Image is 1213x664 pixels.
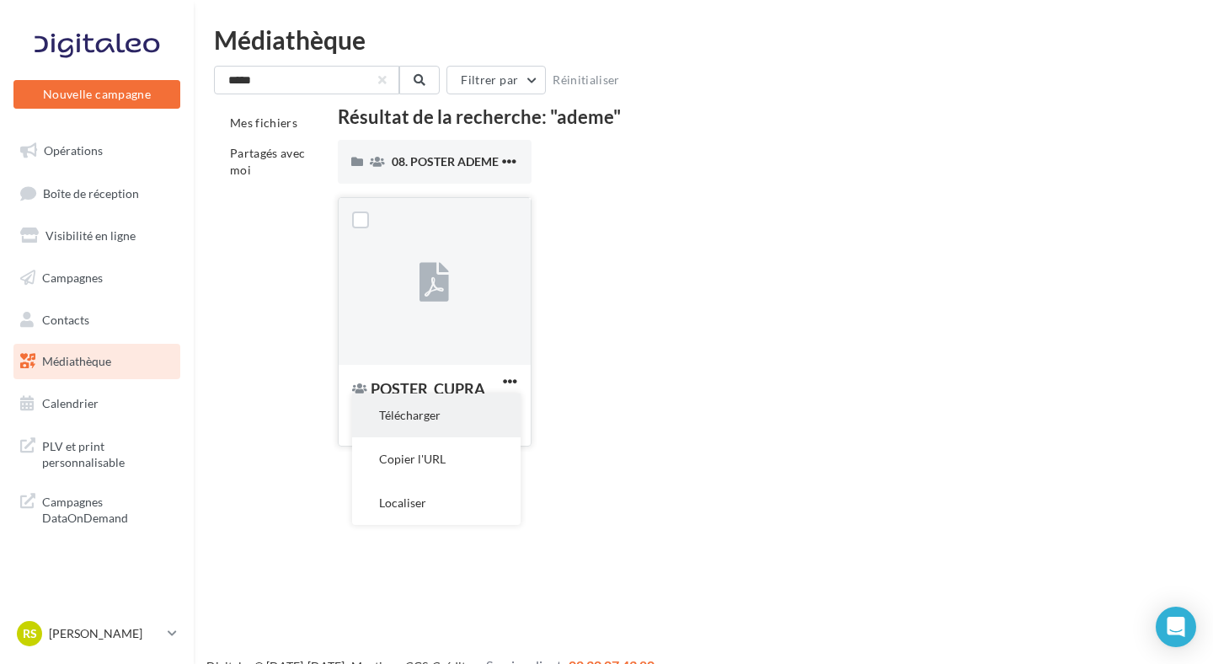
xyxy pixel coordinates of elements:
[45,228,136,243] span: Visibilité en ligne
[42,396,99,410] span: Calendrier
[10,303,184,338] a: Contacts
[13,618,180,650] a: RS [PERSON_NAME]
[546,70,627,90] button: Réinitialiser
[42,435,174,471] span: PLV et print personnalisable
[10,218,184,254] a: Visibilité en ligne
[392,154,499,169] span: 08. POSTER ADEME
[352,379,491,418] span: POSTER_CUPRA_ADEME_1200x800_E5_HD
[352,437,521,481] button: Copier l'URL
[1156,607,1196,647] div: Open Intercom Messenger
[10,484,184,533] a: Campagnes DataOnDemand
[49,625,161,642] p: [PERSON_NAME]
[10,260,184,296] a: Campagnes
[230,115,297,130] span: Mes fichiers
[23,625,37,642] span: RS
[352,481,521,525] button: Localiser
[10,175,184,212] a: Boîte de réception
[446,66,546,94] button: Filtrer par
[230,146,306,177] span: Partagés avec moi
[10,344,184,379] a: Médiathèque
[214,27,1193,52] div: Médiathèque
[10,386,184,421] a: Calendrier
[42,312,89,326] span: Contacts
[42,354,111,368] span: Médiathèque
[10,428,184,478] a: PLV et print personnalisable
[352,394,521,437] button: Télécharger
[42,270,103,285] span: Campagnes
[13,80,180,109] button: Nouvelle campagne
[10,133,184,169] a: Opérations
[44,143,103,158] span: Opérations
[42,490,174,527] span: Campagnes DataOnDemand
[43,185,139,200] span: Boîte de réception
[338,108,1152,126] div: Résultat de la recherche: "ademe"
